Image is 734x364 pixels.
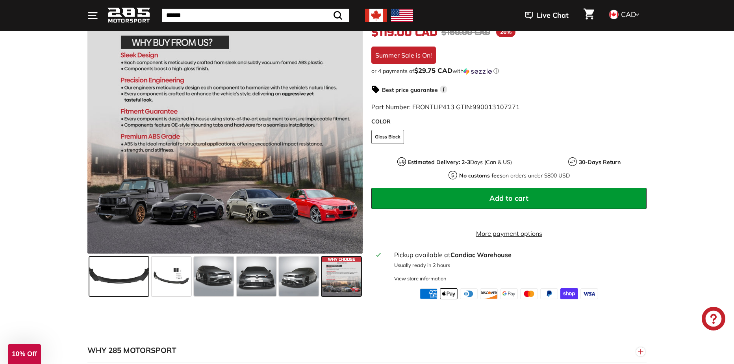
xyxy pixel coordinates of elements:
[460,288,478,299] img: diners_club
[382,86,438,93] strong: Best price guarantee
[371,67,647,75] div: or 4 payments of with
[371,26,437,39] span: $119.00 CAD
[520,288,538,299] img: master
[8,344,41,364] div: 10% Off
[459,172,502,179] strong: No customs fees
[394,250,642,259] div: Pickup available at
[459,172,570,180] p: on orders under $800 USD
[441,27,490,37] span: $160.00 CAD
[440,86,447,93] span: i
[450,251,512,259] strong: Candiac Warehouse
[371,103,520,111] span: Part Number: FRONTLIP413 GTIN:
[496,27,515,37] span: 26%
[371,188,647,209] button: Add to cart
[580,288,598,299] img: visa
[699,307,728,332] inbox-online-store-chat: Shopify online store chat
[414,66,452,75] span: $29.75 CAD
[515,6,579,25] button: Live Chat
[371,67,647,75] div: or 4 payments of$29.75 CADwithSezzle Click to learn more about Sezzle
[560,288,578,299] img: shopify_pay
[371,229,647,238] a: More payment options
[579,159,621,166] strong: 30-Days Return
[408,159,470,166] strong: Estimated Delivery: 2-3
[107,6,150,25] img: Logo_285_Motorsport_areodynamics_components
[489,194,528,203] span: Add to cart
[394,261,642,269] p: Usually ready in 2 hours
[537,10,569,21] span: Live Chat
[579,2,599,29] a: Cart
[463,68,492,75] img: Sezzle
[500,288,518,299] img: google_pay
[473,103,520,111] span: 990013107271
[621,10,636,19] span: CAD
[408,158,512,166] p: Days (Can & US)
[420,288,437,299] img: american_express
[371,118,647,126] label: COLOR
[480,288,498,299] img: discover
[371,47,436,64] div: Summer Sale is On!
[540,288,558,299] img: paypal
[12,350,37,358] span: 10% Off
[162,9,349,22] input: Search
[394,275,447,282] div: View store information
[440,288,458,299] img: apple_pay
[87,339,647,362] button: WHY 285 MOTORSPORT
